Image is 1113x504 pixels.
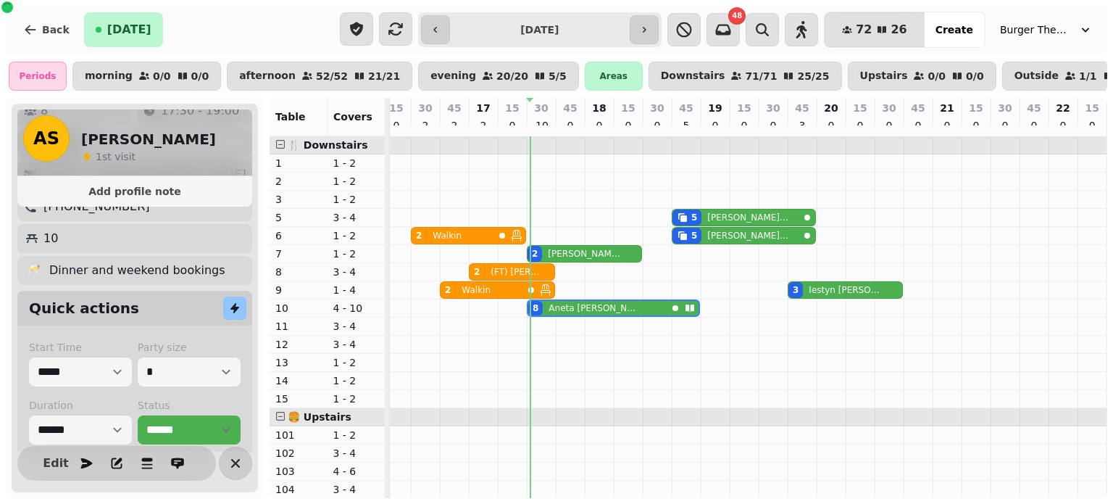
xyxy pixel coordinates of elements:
[969,101,983,115] p: 15
[102,151,114,162] span: st
[275,283,322,297] p: 9
[809,284,883,296] p: Iestyn [PERSON_NAME]
[12,12,81,47] button: Back
[391,118,402,133] p: 0
[708,101,722,115] p: 19
[940,101,954,115] p: 21
[275,464,322,479] p: 103
[970,118,982,133] p: 0
[333,111,372,123] span: Covers
[239,70,296,82] p: afternoon
[333,428,380,442] p: 1 - 2
[999,118,1011,133] p: 0
[1079,71,1097,81] p: 1 / 1
[549,302,640,314] p: Aneta [PERSON_NAME]
[275,428,322,442] p: 101
[333,373,380,388] p: 1 - 2
[275,210,322,225] p: 5
[860,70,908,82] p: Upstairs
[333,446,380,460] p: 3 - 4
[449,118,460,133] p: 2
[1014,70,1059,82] p: Outside
[333,283,380,297] p: 1 - 4
[275,355,322,370] p: 13
[927,71,946,81] p: 0 / 0
[622,118,634,133] p: 0
[1057,118,1069,133] p: 0
[85,70,133,82] p: morning
[368,71,400,81] p: 21 / 21
[549,71,567,81] p: 5 / 5
[42,25,70,35] span: Back
[107,24,151,36] span: [DATE]
[96,149,136,164] p: visit
[72,62,221,91] button: morning0/00/0
[737,101,751,115] p: 15
[793,284,799,296] div: 3
[29,298,139,318] h2: Quick actions
[333,247,380,261] p: 1 - 2
[96,151,102,162] span: 1
[23,182,246,201] button: Add profile note
[1086,118,1098,133] p: 0
[418,62,579,91] button: evening20/205/5
[533,302,538,314] div: 8
[33,130,59,147] span: AS
[275,337,322,352] p: 12
[333,228,380,243] p: 1 - 2
[153,71,171,81] p: 0 / 0
[651,118,663,133] p: 0
[941,118,953,133] p: 0
[1085,101,1099,115] p: 15
[35,186,235,197] span: Add profile note
[563,101,577,115] p: 45
[1056,101,1070,115] p: 22
[316,71,348,81] p: 52 / 52
[592,101,606,115] p: 18
[191,71,209,81] p: 0 / 0
[81,129,216,149] h2: [PERSON_NAME]
[853,101,867,115] p: 15
[478,118,489,133] p: 2
[275,111,306,123] span: Table
[1028,118,1040,133] p: 0
[966,71,984,81] p: 0 / 0
[333,337,380,352] p: 3 - 4
[564,118,576,133] p: 0
[447,101,461,115] p: 45
[227,62,412,91] button: afternoon52/5221/21
[43,230,58,247] p: 10
[288,411,351,423] span: 🍔 Upstairs
[505,101,519,115] p: 15
[491,266,544,278] p: (FT) [PERSON_NAME]
[416,230,422,241] div: 2
[707,230,790,241] p: [PERSON_NAME] Ball
[445,284,451,296] div: 2
[84,12,163,47] button: [DATE]
[824,101,838,115] p: 20
[745,71,777,81] p: 71 / 71
[275,156,322,170] p: 1
[796,118,808,133] p: 3
[825,12,925,47] button: 7226
[333,156,380,170] p: 1 - 2
[275,301,322,315] p: 10
[333,464,380,479] p: 4 - 6
[275,192,322,207] p: 3
[548,248,622,260] p: [PERSON_NAME] [PERSON_NAME]
[738,118,750,133] p: 0
[848,62,996,91] button: Upstairs0/00/0
[288,139,368,151] span: 🍴 Downstairs
[275,373,322,388] p: 14
[29,340,132,355] label: Start Time
[532,248,538,260] div: 2
[333,174,380,189] p: 1 - 2
[621,101,635,115] p: 15
[420,118,431,133] p: 2
[924,12,985,47] button: Create
[418,101,432,115] p: 30
[797,71,829,81] p: 25 / 25
[430,70,476,82] p: evening
[507,118,518,133] p: 0
[650,101,664,115] p: 30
